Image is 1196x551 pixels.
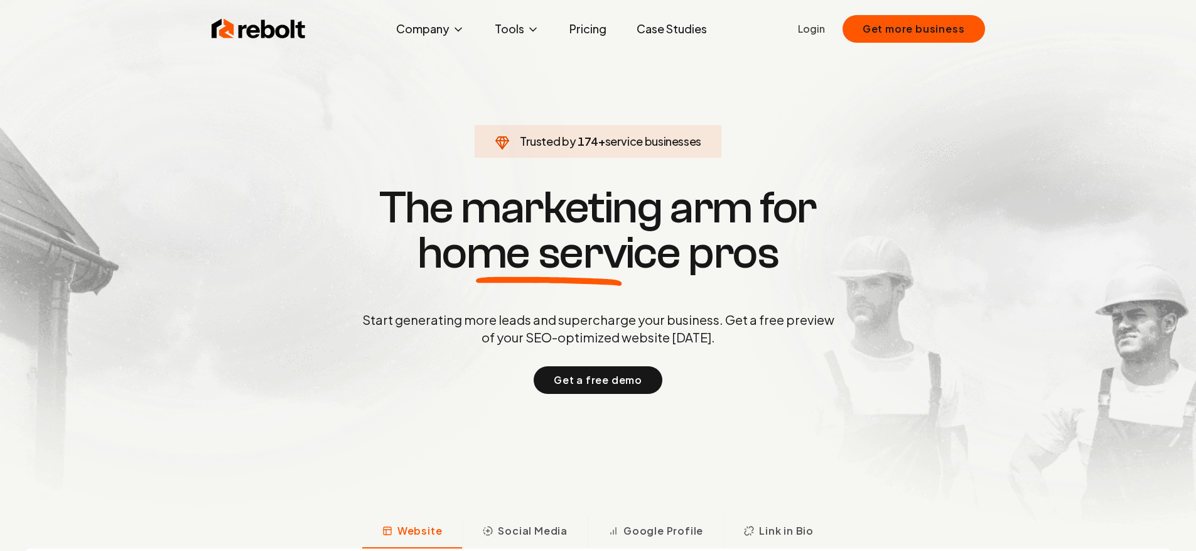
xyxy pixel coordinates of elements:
[386,16,475,41] button: Company
[759,523,814,538] span: Link in Bio
[297,185,900,276] h1: The marketing arm for pros
[534,366,662,394] button: Get a free demo
[605,134,702,148] span: service businesses
[843,15,985,43] button: Get more business
[627,16,717,41] a: Case Studies
[520,134,576,148] span: Trusted by
[498,523,568,538] span: Social Media
[578,133,598,150] span: 174
[485,16,549,41] button: Tools
[212,16,306,41] img: Rebolt Logo
[462,516,588,548] button: Social Media
[559,16,617,41] a: Pricing
[588,516,723,548] button: Google Profile
[418,231,681,276] span: home service
[397,523,443,538] span: Website
[798,21,825,36] a: Login
[360,311,837,346] p: Start generating more leads and supercharge your business. Get a free preview of your SEO-optimiz...
[598,134,605,148] span: +
[623,523,703,538] span: Google Profile
[723,516,834,548] button: Link in Bio
[362,516,463,548] button: Website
